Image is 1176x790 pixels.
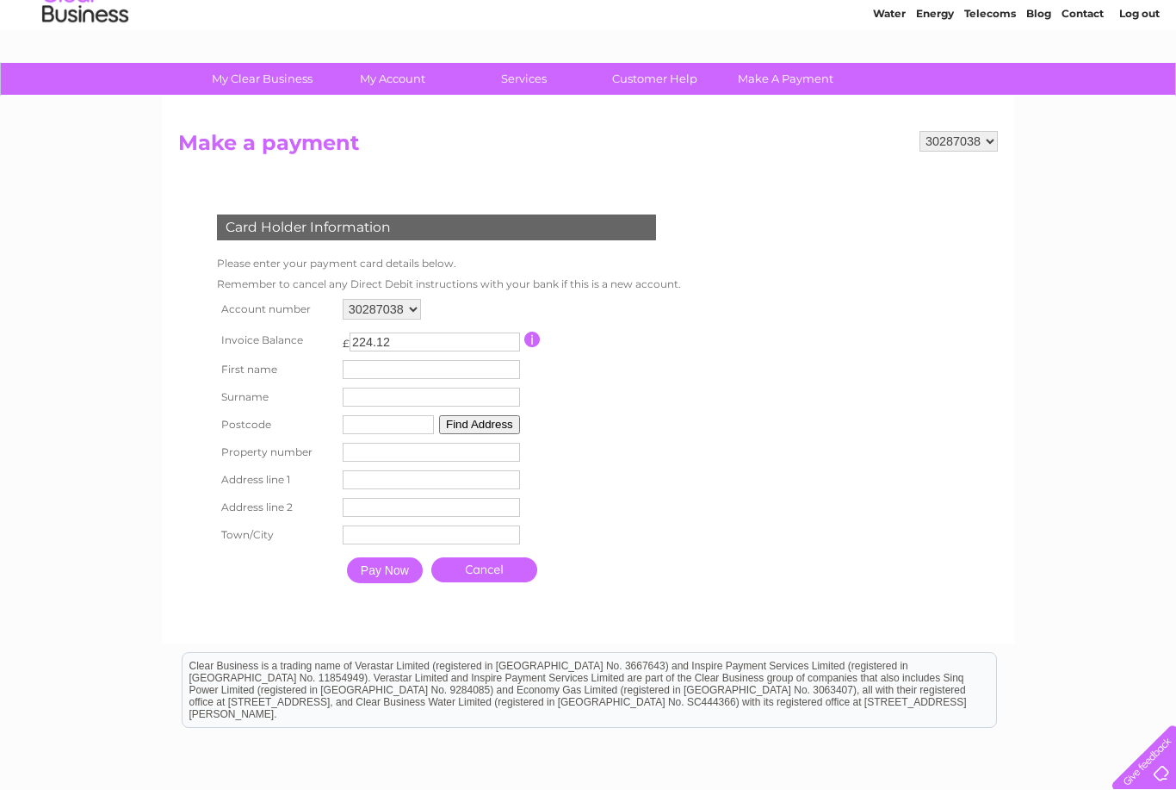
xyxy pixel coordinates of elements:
a: Blog [1026,73,1051,86]
td: Remember to cancel any Direct Debit instructions with your bank if this is a new account. [213,274,685,295]
a: Log out [1119,73,1160,86]
a: 0333 014 3131 [851,9,970,30]
div: Card Holder Information [217,215,656,240]
td: Please enter your payment card details below. [213,253,685,274]
th: Postcode [213,411,338,439]
div: Clear Business is a trading name of Verastar Limited (registered in [GEOGRAPHIC_DATA] No. 3667643... [183,9,996,84]
img: logo.png [41,45,129,97]
th: Property number [213,439,338,466]
a: My Clear Business [191,63,333,95]
button: Find Address [439,415,520,434]
a: Contact [1061,73,1104,86]
a: Water [873,73,906,86]
input: Information [524,332,541,347]
th: Address line 1 [213,466,338,494]
th: Invoice Balance [213,324,338,356]
a: My Account [322,63,464,95]
a: Telecoms [964,73,1016,86]
a: Make A Payment [715,63,857,95]
td: £ [343,328,350,350]
th: Surname [213,383,338,411]
th: Account number [213,295,338,324]
a: Cancel [431,557,537,582]
a: Services [453,63,595,95]
input: Pay Now [347,557,423,583]
a: Customer Help [584,63,726,95]
th: First name [213,356,338,383]
th: Town/City [213,521,338,549]
a: Energy [916,73,954,86]
th: Address line 2 [213,494,338,521]
h2: Make a payment [178,131,998,164]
